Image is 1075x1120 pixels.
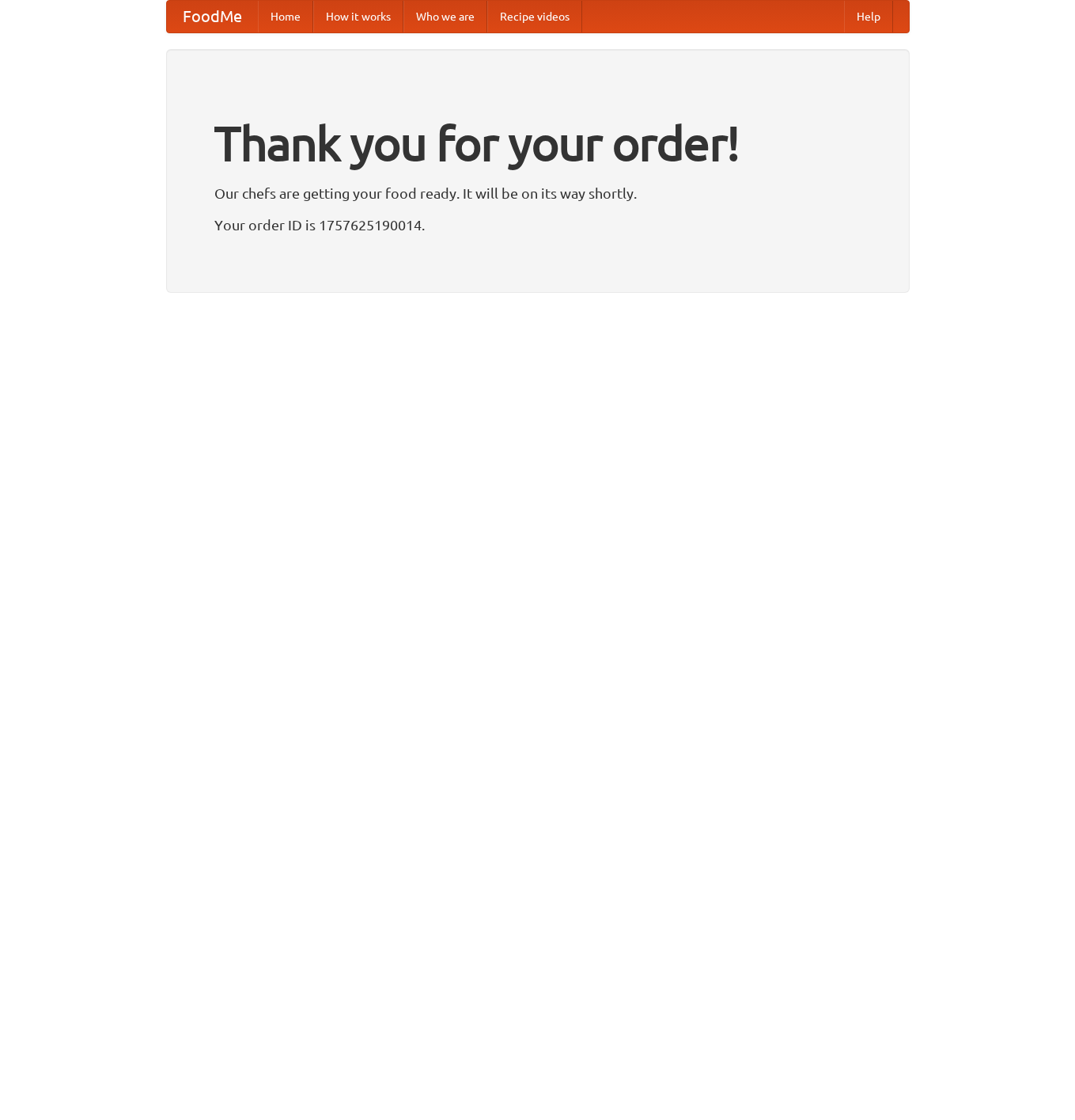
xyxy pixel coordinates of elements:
h1: Thank you for your order! [214,105,861,181]
a: FoodMe [167,1,258,32]
a: Home [258,1,313,32]
a: How it works [313,1,403,32]
p: Our chefs are getting your food ready. It will be on its way shortly. [214,181,861,205]
a: Who we are [403,1,487,32]
p: Your order ID is 1757625190014. [214,213,861,237]
a: Help [844,1,893,32]
a: Recipe videos [487,1,582,32]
